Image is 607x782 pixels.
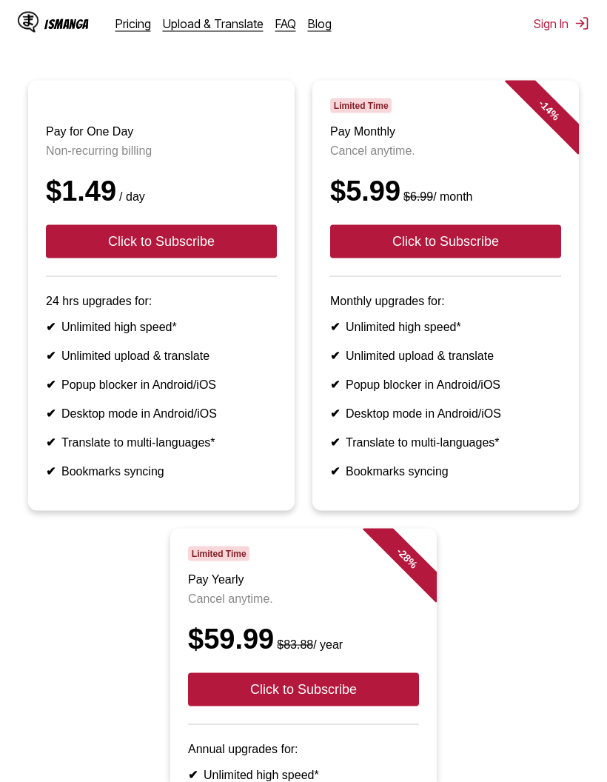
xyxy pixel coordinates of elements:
a: FAQ [275,16,296,31]
li: Popup blocker in Android/iOS [46,378,277,392]
b: ✔ [330,378,340,391]
b: ✔ [188,769,198,781]
button: Click to Subscribe [188,673,419,706]
a: Pricing [115,16,151,31]
p: Monthly upgrades for: [330,295,561,308]
span: Limited Time [330,98,392,113]
a: IsManga LogoIsManga [18,12,115,36]
div: - 14 % [505,66,594,155]
s: $6.99 [403,190,433,203]
li: Translate to multi-languages* [330,435,561,450]
p: 24 hrs upgrades for: [46,295,277,308]
li: Unlimited high speed* [330,320,561,334]
h3: Pay Yearly [188,573,419,586]
li: Desktop mode in Android/iOS [330,407,561,421]
li: Bookmarks syncing [330,464,561,478]
img: Sign out [574,16,589,31]
li: Desktop mode in Android/iOS [46,407,277,421]
b: ✔ [46,378,56,391]
b: ✔ [46,407,56,420]
b: ✔ [46,436,56,449]
div: - 28 % [363,514,452,603]
b: ✔ [330,465,340,478]
button: Click to Subscribe [46,225,277,258]
small: / month [400,190,472,203]
div: $59.99 [188,624,419,655]
p: Cancel anytime. [188,592,419,606]
img: IsManga Logo [18,12,38,33]
b: ✔ [330,350,340,362]
li: Unlimited high speed* [46,320,277,334]
div: $5.99 [330,176,561,207]
p: Non-recurring billing [46,144,277,158]
li: Bookmarks syncing [46,464,277,478]
s: $83.88 [277,638,313,651]
div: $1.49 [46,176,277,207]
a: Upload & Translate [163,16,264,31]
small: / day [116,190,145,203]
button: Sign In [534,16,589,31]
p: Annual upgrades for: [188,743,419,756]
b: ✔ [46,350,56,362]
li: Translate to multi-languages* [46,435,277,450]
b: ✔ [330,321,340,333]
li: Popup blocker in Android/iOS [330,378,561,392]
li: Unlimited upload & translate [330,349,561,363]
b: ✔ [330,436,340,449]
p: Cancel anytime. [330,144,561,158]
b: ✔ [46,465,56,478]
span: Limited Time [188,547,249,561]
li: Unlimited upload & translate [46,349,277,363]
button: Click to Subscribe [330,225,561,258]
div: IsManga [44,17,89,31]
b: ✔ [330,407,340,420]
small: / year [274,638,343,651]
b: ✔ [46,321,56,333]
h3: Pay for One Day [46,125,277,138]
li: Unlimited high speed* [188,768,419,782]
h3: Pay Monthly [330,125,561,138]
a: Blog [308,16,332,31]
